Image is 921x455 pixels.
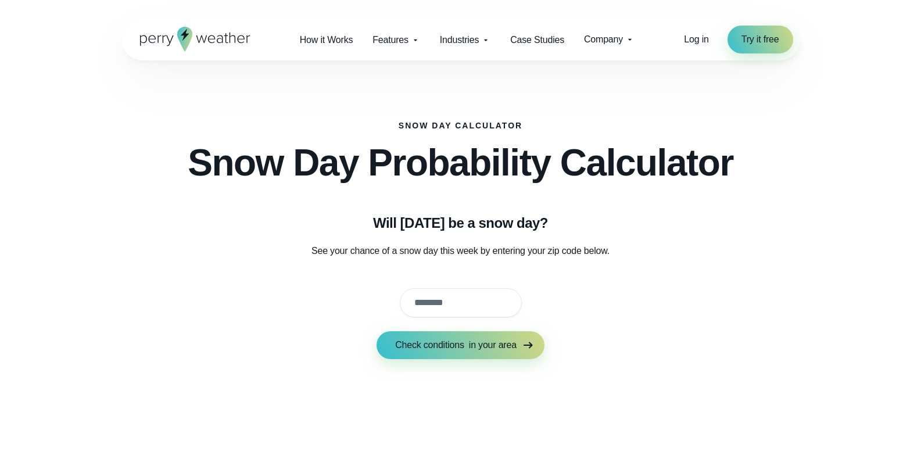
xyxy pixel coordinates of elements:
[510,33,564,47] span: Case Studies
[290,28,363,52] a: How it Works
[188,144,733,181] h2: Snow Day Probability Calculator
[500,28,574,52] a: Case Studies
[180,244,742,258] p: See your chance of a snow day this week by entering your zip code below.
[395,338,464,352] span: Check conditions
[399,121,522,130] h1: Snow Day Calculator
[300,33,353,47] span: How it Works
[584,33,623,46] span: Company
[684,33,708,46] a: Log in
[440,33,479,47] span: Industries
[372,33,408,47] span: Features
[741,33,779,46] span: Try it free
[728,26,793,53] a: Try it free
[469,338,517,352] span: in your area
[684,34,708,44] span: Log in
[377,331,544,359] button: Check conditionsin your area
[180,214,742,232] h1: Will [DATE] be a snow day?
